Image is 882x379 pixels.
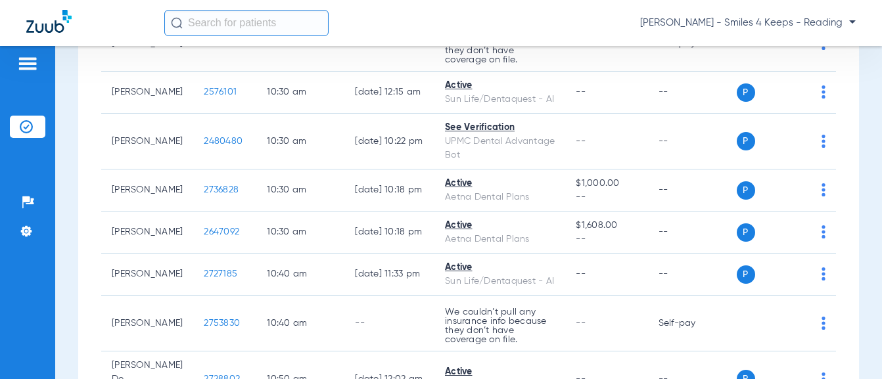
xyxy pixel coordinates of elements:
input: Search for patients [164,10,329,36]
img: group-dot-blue.svg [822,183,825,196]
span: P [737,181,755,200]
span: 2480480 [204,137,243,146]
td: [PERSON_NAME] [101,254,193,296]
div: Active [445,177,555,190]
td: [PERSON_NAME] [101,169,193,212]
div: Active [445,261,555,275]
img: x.svg [792,135,805,148]
span: P [737,132,755,150]
span: $1,000.00 [576,177,637,190]
span: P [737,265,755,284]
div: Active [445,79,555,93]
img: group-dot-blue.svg [822,135,825,148]
p: We couldn’t pull any insurance info because they don’t have coverage on file. [445,307,555,344]
div: Sun Life/Dentaquest - AI [445,275,555,288]
td: -- [648,169,737,212]
div: See Verification [445,121,555,135]
img: x.svg [792,85,805,99]
td: -- [648,72,737,114]
div: Aetna Dental Plans [445,190,555,204]
div: Active [445,219,555,233]
td: 10:40 AM [256,254,344,296]
img: x.svg [792,225,805,238]
td: [PERSON_NAME] [101,296,193,351]
td: [DATE] 10:18 PM [344,169,434,212]
img: Search Icon [171,17,183,29]
td: Self-pay [648,296,737,351]
td: 10:30 AM [256,72,344,114]
td: [PERSON_NAME] [101,114,193,169]
div: Aetna Dental Plans [445,233,555,246]
span: -- [576,190,637,204]
td: [PERSON_NAME] [101,212,193,254]
td: -- [648,212,737,254]
span: 2576101 [204,87,237,97]
span: $1,608.00 [576,219,637,233]
span: 2647092 [204,227,239,236]
span: -- [576,39,586,48]
div: UPMC Dental Advantage Bot [445,135,555,162]
td: -- [648,114,737,169]
td: [DATE] 10:22 PM [344,114,434,169]
td: [DATE] 11:33 PM [344,254,434,296]
div: Active [445,365,555,379]
span: -- [576,233,637,246]
td: 10:30 AM [256,114,344,169]
img: group-dot-blue.svg [822,267,825,280]
img: x.svg [792,267,805,280]
img: x.svg [792,183,805,196]
div: Sun Life/Dentaquest - AI [445,93,555,106]
img: x.svg [792,317,805,330]
span: -- [576,269,586,279]
img: hamburger-icon [17,56,38,72]
td: [DATE] 10:18 PM [344,212,434,254]
img: Zuub Logo [26,10,72,33]
td: 10:30 AM [256,212,344,254]
span: 2736828 [204,185,239,194]
span: -- [576,319,586,328]
span: -- [576,137,586,146]
span: 2753830 [204,319,240,328]
td: -- [648,254,737,296]
td: 10:30 AM [256,169,344,212]
img: group-dot-blue.svg [822,225,825,238]
iframe: Chat Widget [816,316,882,379]
span: [PERSON_NAME] - Smiles 4 Keeps - Reading [640,16,856,30]
span: -- [576,87,586,97]
td: [DATE] 12:15 AM [344,72,434,114]
span: P [737,83,755,102]
span: P [737,223,755,242]
span: 2754419 [204,39,238,48]
td: [PERSON_NAME] [101,72,193,114]
img: group-dot-blue.svg [822,85,825,99]
td: -- [344,296,434,351]
span: 2727185 [204,269,237,279]
td: 10:40 AM [256,296,344,351]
